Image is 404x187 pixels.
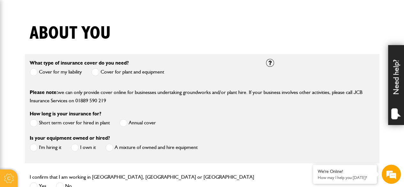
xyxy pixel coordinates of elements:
span: Please note: [30,89,58,95]
div: We're Online! [318,169,372,174]
label: I own it [71,144,96,152]
div: Chat with us now [33,36,107,44]
label: Cover for my liability [30,68,82,76]
label: I'm hiring it [30,144,61,152]
div: Minimize live chat window [105,3,120,19]
img: d_20077148190_company_1631870298795_20077148190 [11,35,27,44]
div: Need help? [388,45,404,125]
input: Enter your phone number [8,97,117,111]
h1: About you [30,23,111,44]
p: How may I help you today? [318,175,372,180]
p: we can only provide cover online for businesses undertaking groundworks and/or plant hire. If you... [30,88,375,105]
label: Short term cover for hired in plant [30,119,110,127]
label: I confirm that I am working in [GEOGRAPHIC_DATA], [GEOGRAPHIC_DATA] or [GEOGRAPHIC_DATA] [30,175,254,180]
label: Cover for plant and equipment [91,68,164,76]
input: Enter your last name [8,59,117,73]
label: A mixture of owned and hire equipment [105,144,198,152]
label: Annual cover [119,119,156,127]
label: What type of insurance cover do you need? [30,60,129,66]
label: How long is your insurance for? [30,111,101,116]
label: Is your equipment owned or hired? [30,136,110,141]
textarea: Type your message and hit 'Enter' [8,116,117,138]
input: Enter your email address [8,78,117,92]
em: Start Chat [87,144,116,152]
